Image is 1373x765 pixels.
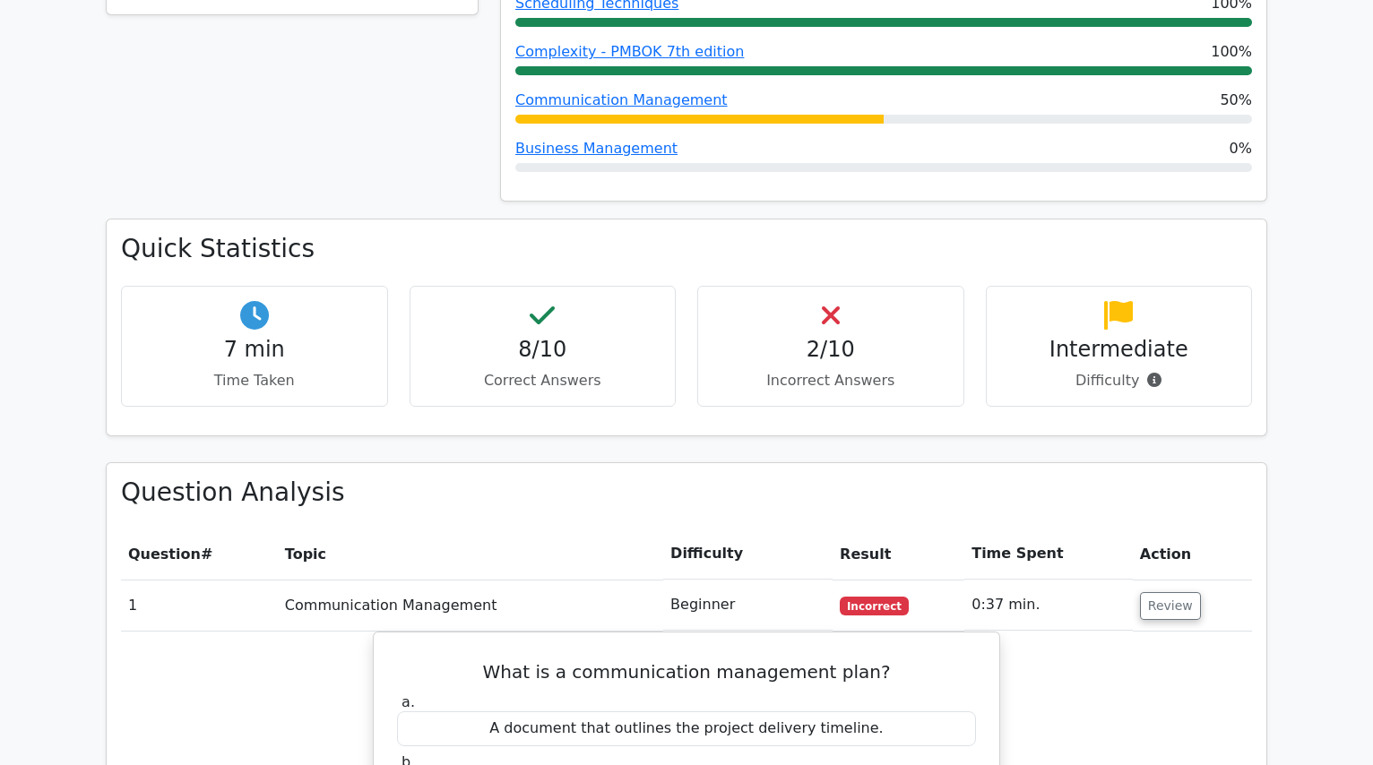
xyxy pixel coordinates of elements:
[121,580,278,631] td: 1
[1140,592,1201,620] button: Review
[397,711,976,746] div: A document that outlines the project delivery timeline.
[712,337,949,363] h4: 2/10
[1220,90,1252,111] span: 50%
[1133,529,1252,580] th: Action
[515,43,744,60] a: Complexity - PMBOK 7th edition
[840,597,909,615] span: Incorrect
[278,529,663,580] th: Topic
[136,370,373,391] p: Time Taken
[425,337,661,363] h4: 8/10
[121,529,278,580] th: #
[515,140,678,157] a: Business Management
[121,234,1252,264] h3: Quick Statistics
[402,693,415,710] span: a.
[395,661,978,683] h5: What is a communication management plan?
[712,370,949,391] p: Incorrect Answers
[833,529,964,580] th: Result
[663,529,833,580] th: Difficulty
[128,546,201,563] span: Question
[425,370,661,391] p: Correct Answers
[1001,337,1238,363] h4: Intermediate
[964,529,1133,580] th: Time Spent
[515,91,728,108] a: Communication Management
[1230,138,1252,159] span: 0%
[1211,41,1252,63] span: 100%
[121,477,1252,508] h3: Question Analysis
[278,580,663,631] td: Communication Management
[136,337,373,363] h4: 7 min
[964,580,1133,631] td: 0:37 min.
[663,580,833,631] td: Beginner
[1001,370,1238,391] p: Difficulty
